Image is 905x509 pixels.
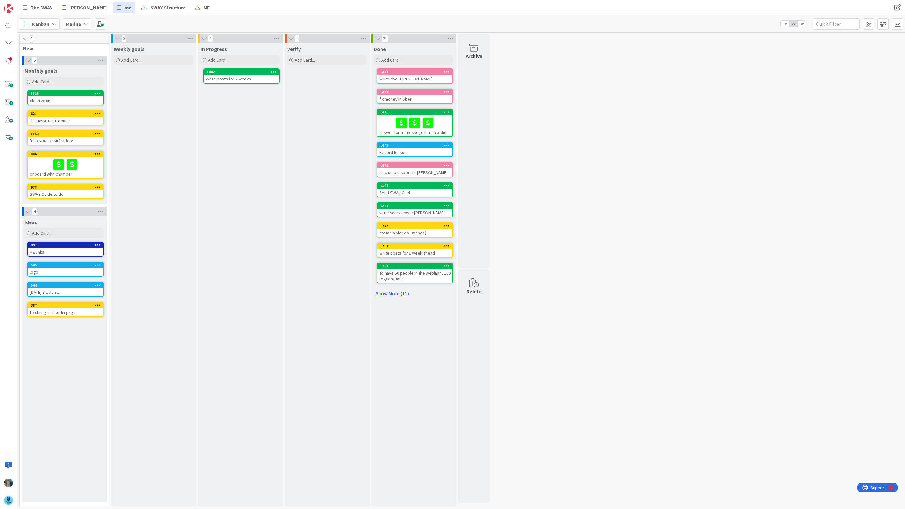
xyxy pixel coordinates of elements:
[374,46,386,52] span: Done
[28,262,103,276] div: 545logo
[466,287,482,295] div: Delete
[377,143,452,148] div: 1440
[28,303,103,308] div: 387
[124,4,132,11] span: me
[28,268,103,276] div: logo
[113,2,135,13] a: me
[377,163,452,177] div: 1445sind up passport fir [PERSON_NAME]
[137,2,189,13] a: SWAY Structure
[27,282,104,297] a: 544[DATE] Students
[13,1,29,8] span: Support
[25,68,58,74] span: Monthly goals
[32,20,49,28] span: Kanban
[377,182,453,197] a: 1140Send SWAy Guid
[377,163,452,168] div: 1445
[28,111,103,125] div: 621Назначить интервью
[31,152,103,156] div: 886
[377,162,453,177] a: 1445sind up passport fir [PERSON_NAME]
[28,111,103,117] div: 621
[27,110,104,125] a: 621Назначить интервью
[32,79,52,85] span: Add Card...
[28,262,103,268] div: 545
[295,35,300,42] span: 0
[28,151,103,157] div: 886
[4,496,13,505] img: avatar
[28,131,103,137] div: 1163
[377,223,452,237] div: 1242cretae a videos - many :-)
[28,91,103,105] div: 1185clean zoom
[204,69,279,83] div: 1442Write posts for 2 weeks
[27,151,104,179] a: 886onboard with chamber
[29,35,34,43] span: 9
[27,184,104,199] a: 978SWAY Guide to do
[28,117,103,125] div: Назначить интервью
[377,89,452,103] div: 1444fix money in Sber
[32,208,37,216] span: 4
[28,91,103,96] div: 1185
[295,57,315,63] span: Add Card...
[380,244,452,248] div: 1260
[380,264,452,268] div: 1293
[4,479,13,487] img: MA
[377,89,453,104] a: 1444fix money in Sber
[28,184,103,190] div: 978
[31,132,103,136] div: 1163
[27,242,104,257] a: 997KZ links
[377,263,453,283] a: 1293To have 50 people in the webinar , 100 registrations
[31,112,103,116] div: 621
[798,21,806,27] span: 3x
[377,263,452,269] div: 1293
[19,2,56,13] a: The SWAY
[203,4,210,11] span: ME
[31,243,103,247] div: 997
[377,183,452,189] div: 1140
[377,229,452,237] div: cretae a videos - many :-)
[466,52,482,60] div: Archive
[31,185,103,189] div: 978
[28,248,103,256] div: KZ links
[377,222,453,238] a: 1242cretae a videos - many :-)
[377,109,452,136] div: 1441answer for all messeges in Linkedin
[381,57,402,63] span: Add Card...
[28,157,103,178] div: onboard with chamber
[114,46,145,52] span: Weekly goals
[28,288,103,296] div: [DATE] Students
[377,89,452,95] div: 1444
[4,4,13,13] img: Visit kanbanzone.com
[208,35,213,42] span: 1
[380,224,452,228] div: 1242
[380,163,452,168] div: 1445
[191,2,214,13] a: ME
[377,143,452,156] div: 1440Record lesson
[28,151,103,178] div: 886onboard with chamber
[31,263,103,267] div: 545
[377,75,452,83] div: Write about [PERSON_NAME]
[32,57,37,64] span: 5
[23,45,101,52] span: New
[66,21,81,27] b: Marina
[200,46,227,52] span: In Progress
[377,243,452,249] div: 1260
[377,223,452,229] div: 1242
[789,21,798,27] span: 2x
[27,90,104,105] a: 1185clean zoom
[28,242,103,248] div: 997
[28,190,103,198] div: SWAY Guide to do
[25,219,37,225] span: Ideas
[28,303,103,316] div: 387to change Linkedin page
[377,243,452,257] div: 1260Write posts for 1 week ahead
[28,184,103,198] div: 978SWAY Guide to do
[377,209,452,217] div: write sales texs fr [PERSON_NAME]
[33,3,34,8] div: 1
[377,203,452,217] div: 1240write sales texs fr [PERSON_NAME]
[32,230,52,236] span: Add Card...
[30,4,52,11] span: The SWAY
[377,183,452,197] div: 1140Send SWAy Guid
[287,46,301,52] span: Verify
[27,262,104,277] a: 545logo
[380,143,452,148] div: 1440
[31,283,103,287] div: 544
[377,95,452,103] div: fix money in Sber
[380,70,452,74] div: 1443
[28,131,103,145] div: 1163[PERSON_NAME] video!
